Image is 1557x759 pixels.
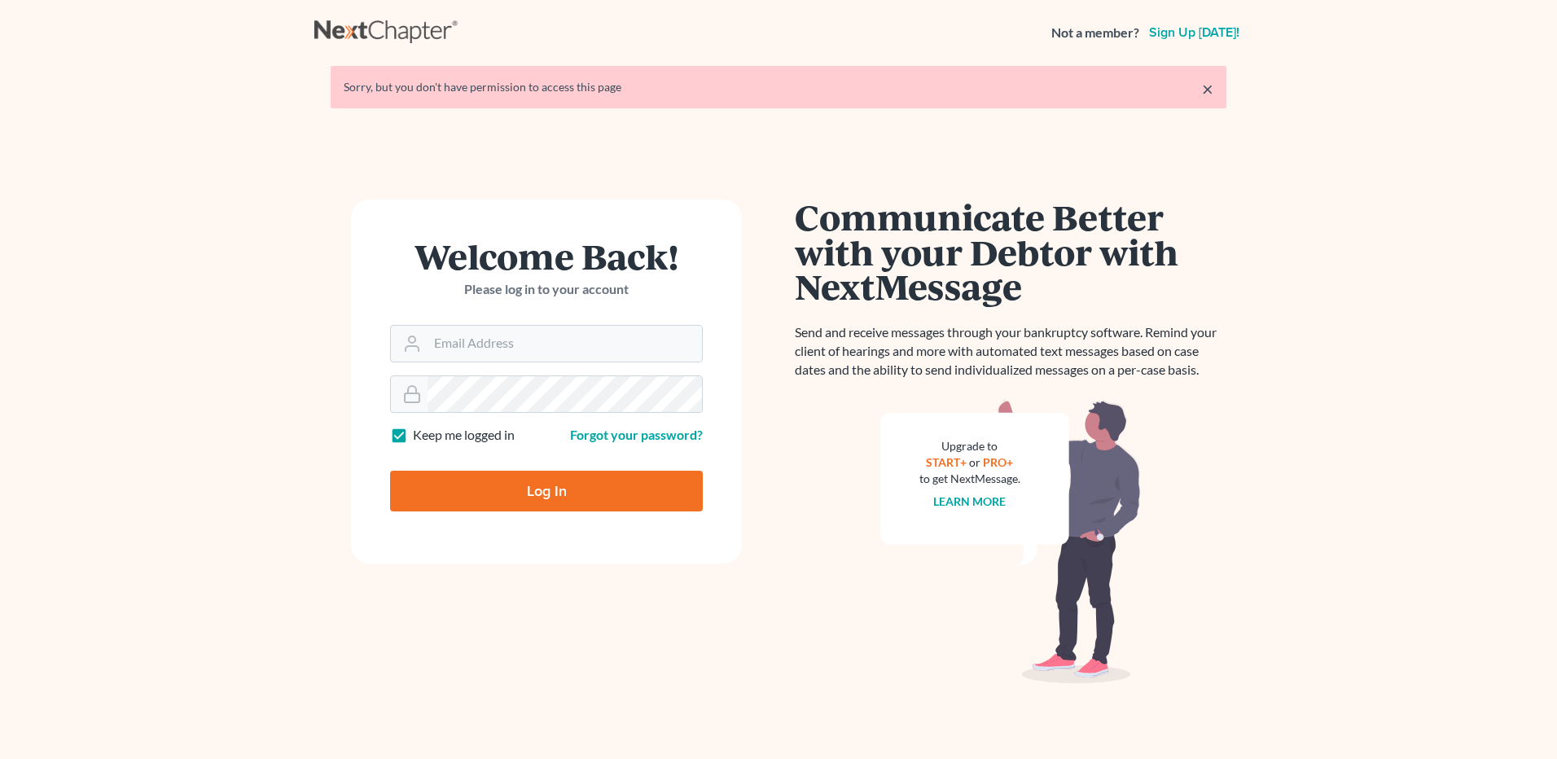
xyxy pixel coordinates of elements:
[413,426,515,445] label: Keep me logged in
[984,455,1014,469] a: PRO+
[919,438,1020,454] div: Upgrade to
[428,326,702,362] input: Email Address
[970,455,981,469] span: or
[927,455,967,469] a: START+
[390,280,703,299] p: Please log in to your account
[795,323,1226,379] p: Send and receive messages through your bankruptcy software. Remind your client of hearings and mo...
[390,471,703,511] input: Log In
[919,471,1020,487] div: to get NextMessage.
[1146,26,1243,39] a: Sign up [DATE]!
[795,200,1226,304] h1: Communicate Better with your Debtor with NextMessage
[934,494,1007,508] a: Learn more
[1202,79,1213,99] a: ×
[1051,24,1139,42] strong: Not a member?
[390,239,703,274] h1: Welcome Back!
[344,79,1213,95] div: Sorry, but you don't have permission to access this page
[880,399,1141,684] img: nextmessage_bg-59042aed3d76b12b5cd301f8e5b87938c9018125f34e5fa2b7a6b67550977c72.svg
[570,427,703,442] a: Forgot your password?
